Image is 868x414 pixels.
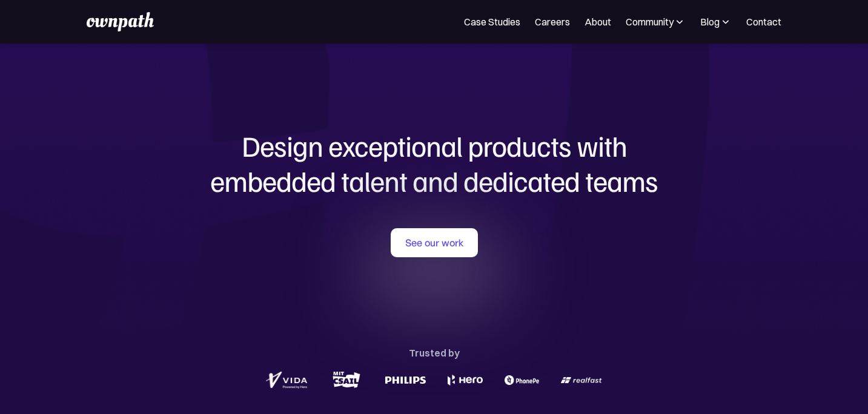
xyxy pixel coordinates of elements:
[746,15,781,29] a: Contact
[144,128,725,198] h1: Design exceptional products with embedded talent and dedicated teams
[464,15,520,29] a: Case Studies
[391,228,478,257] a: See our work
[700,15,732,29] div: Blog
[626,15,674,29] div: Community
[585,15,611,29] a: About
[700,15,720,29] div: Blog
[626,15,686,29] div: Community
[535,15,570,29] a: Careers
[409,344,460,361] div: Trusted by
